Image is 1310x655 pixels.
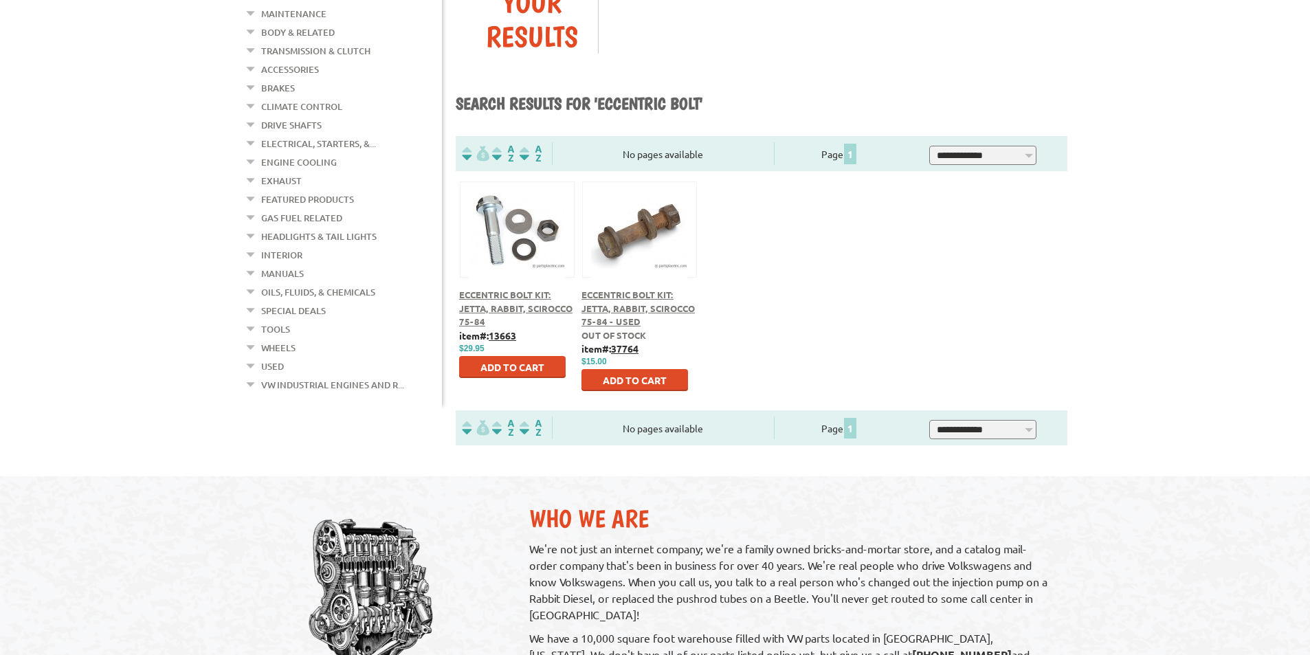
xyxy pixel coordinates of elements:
[261,357,284,375] a: Used
[844,144,856,164] span: 1
[261,60,319,78] a: Accessories
[261,376,404,394] a: VW Industrial Engines and R...
[261,5,326,23] a: Maintenance
[581,369,688,391] button: Add to Cart
[261,302,326,320] a: Special Deals
[553,147,774,162] div: No pages available
[462,146,489,162] img: filterpricelow.svg
[261,339,296,357] a: Wheels
[489,146,517,162] img: Sort by Headline
[462,420,489,436] img: filterpricelow.svg
[261,23,335,41] a: Body & Related
[261,246,302,264] a: Interior
[261,79,295,97] a: Brakes
[489,329,516,342] u: 13663
[261,116,322,134] a: Drive Shafts
[261,42,370,60] a: Transmission & Clutch
[844,418,856,438] span: 1
[261,209,342,227] a: Gas Fuel Related
[581,342,639,355] b: item#:
[581,329,646,341] span: Out of stock
[459,329,516,342] b: item#:
[774,417,905,439] div: Page
[261,190,354,208] a: Featured Products
[261,135,376,153] a: Electrical, Starters, &...
[603,374,667,386] span: Add to Cart
[261,265,304,282] a: Manuals
[529,504,1054,533] h2: Who We Are
[261,227,377,245] a: Headlights & Tail Lights
[261,153,337,171] a: Engine Cooling
[774,142,905,165] div: Page
[517,420,544,436] img: Sort by Sales Rank
[459,289,573,327] a: Eccentric Bolt Kit: Jetta, Rabbit, Scirocco 75-84
[517,146,544,162] img: Sort by Sales Rank
[480,361,544,373] span: Add to Cart
[581,357,607,366] span: $15.00
[459,356,566,378] button: Add to Cart
[553,421,774,436] div: No pages available
[459,344,485,353] span: $29.95
[529,540,1054,623] p: We're not just an internet company; we're a family owned bricks-and-mortar store, and a catalog m...
[261,283,375,301] a: Oils, Fluids, & Chemicals
[581,289,695,327] a: Eccentric Bolt Kit: Jetta, Rabbit, Scirocco 75-84 - USED
[611,342,639,355] u: 37764
[456,93,1067,115] h1: Search results for 'Eccentric bolt'
[261,172,302,190] a: Exhaust
[489,420,517,436] img: Sort by Headline
[261,320,290,338] a: Tools
[261,98,342,115] a: Climate Control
